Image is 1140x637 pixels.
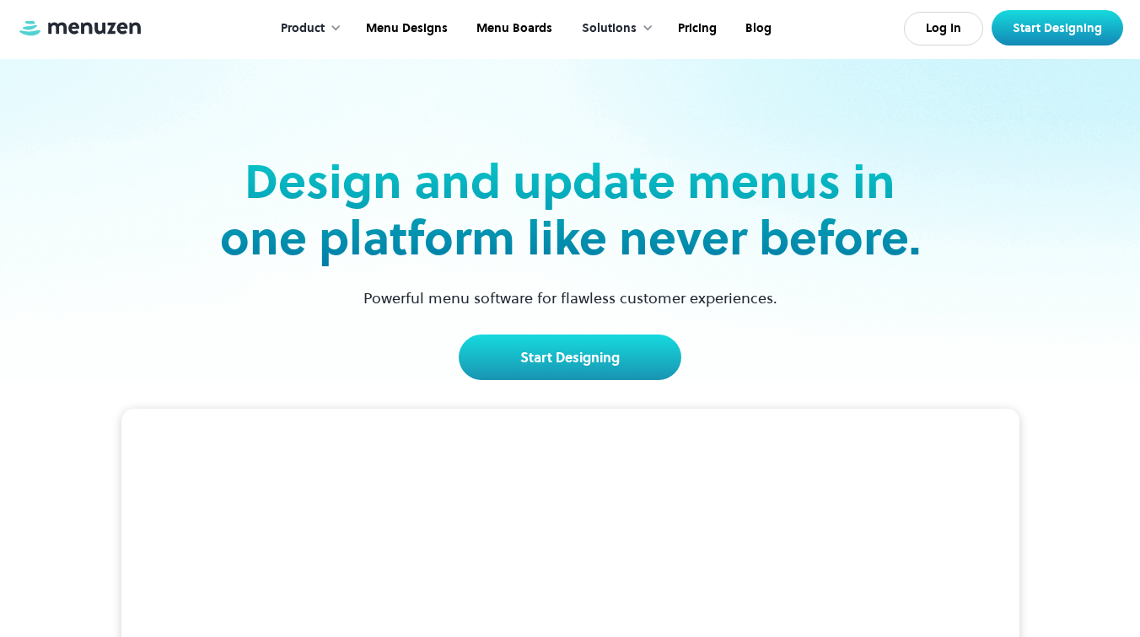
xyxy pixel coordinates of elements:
[460,3,565,55] a: Menu Boards
[565,3,662,55] div: Solutions
[342,286,799,309] p: Powerful menu software for flawless customer experiences.
[904,12,983,45] a: Log In
[264,3,350,55] div: Product
[729,3,784,55] a: Blog
[214,153,926,266] h2: Design and update menus in one platform like never before.
[582,19,637,38] div: Solutions
[350,3,460,55] a: Menu Designs
[662,3,729,55] a: Pricing
[992,10,1123,45] a: Start Designing
[281,19,325,38] div: Product
[459,335,681,380] a: Start Designing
